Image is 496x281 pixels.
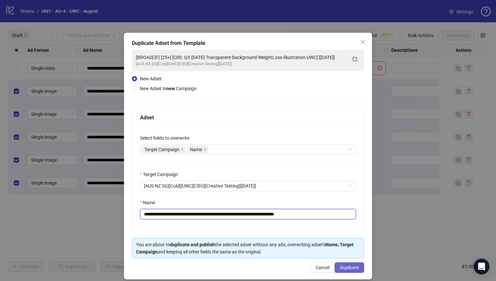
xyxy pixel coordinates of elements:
[136,241,360,255] div: You are about to the selected adset without any ads, overwriting adset's and keeping all other fi...
[187,146,208,153] span: Name
[136,54,347,61] div: [BROAD] [F] [25+] [CRE: Q3-[DATE]-Transparent-background-WeightLoss-Illustration-UWC] [[DATE]]
[140,171,182,178] label: Target Campaign
[353,57,357,61] span: export
[144,146,179,153] span: Target Campaign
[340,265,359,270] span: Duplicate
[335,262,364,273] button: Duplicate
[358,37,368,47] button: Close
[140,113,356,122] div: Adset
[144,181,352,191] span: [AUS NZ SG][Cold][UWC][CBO][Creative Testing][28 June 2025]
[140,134,194,142] label: Select fields to overwrite
[181,148,184,151] span: close
[190,146,202,153] span: Name
[140,76,162,81] span: New Adset
[140,199,159,206] label: Name
[316,265,329,270] span: Cancel
[474,259,489,274] div: Open Intercom Messenger
[136,242,354,254] strong: Name, Target Campaign
[170,242,215,247] strong: duplicate and publish
[310,262,335,273] button: Cancel
[140,86,197,91] span: New Adset in Campaign
[140,209,356,219] input: Name
[203,148,207,151] span: close
[136,61,347,67] div: [AUS NZ SG][Cold][UWC][CBO][Creative Testing][[DATE]]
[360,39,365,45] span: close
[141,146,186,153] span: Target Campaign
[132,39,364,47] div: Duplicate Adset from Template
[166,86,175,91] strong: new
